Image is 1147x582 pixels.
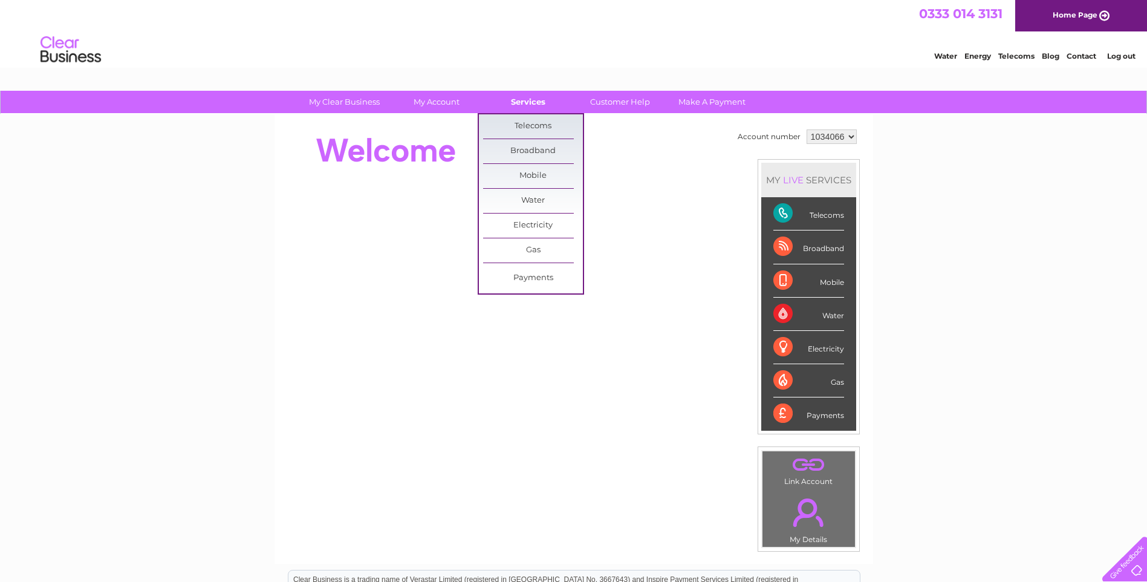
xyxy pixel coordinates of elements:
[765,491,852,534] a: .
[294,91,394,113] a: My Clear Business
[483,238,583,263] a: Gas
[478,91,578,113] a: Services
[765,454,852,476] a: .
[662,91,762,113] a: Make A Payment
[1107,51,1136,60] a: Log out
[773,331,844,364] div: Electricity
[483,139,583,163] a: Broadband
[1067,51,1096,60] a: Contact
[773,197,844,231] div: Telecoms
[761,163,856,197] div: MY SERVICES
[964,51,991,60] a: Energy
[998,51,1035,60] a: Telecoms
[483,164,583,188] a: Mobile
[483,266,583,290] a: Payments
[773,397,844,430] div: Payments
[934,51,957,60] a: Water
[773,264,844,298] div: Mobile
[735,126,804,147] td: Account number
[919,6,1002,21] a: 0333 014 3131
[483,114,583,139] a: Telecoms
[773,231,844,264] div: Broadband
[1042,51,1059,60] a: Blog
[781,174,806,186] div: LIVE
[483,189,583,213] a: Water
[773,298,844,331] div: Water
[483,214,583,238] a: Electricity
[570,91,670,113] a: Customer Help
[762,451,856,489] td: Link Account
[40,31,102,68] img: logo.png
[773,364,844,397] div: Gas
[762,488,856,548] td: My Details
[386,91,486,113] a: My Account
[288,7,860,59] div: Clear Business is a trading name of Verastar Limited (registered in [GEOGRAPHIC_DATA] No. 3667643...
